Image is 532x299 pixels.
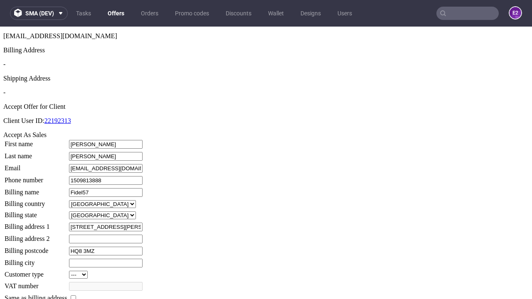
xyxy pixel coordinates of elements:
[4,173,68,182] td: Billing country
[3,62,5,69] span: -
[4,161,68,171] td: Billing name
[510,7,521,19] figcaption: e2
[3,76,529,84] div: Accept Offer for Client
[4,255,68,265] td: VAT number
[170,7,214,20] a: Promo codes
[136,7,163,20] a: Orders
[3,91,529,98] p: Client User ID:
[4,149,68,159] td: Phone number
[296,7,326,20] a: Designs
[4,232,68,241] td: Billing city
[4,220,68,229] td: Billing postcode
[3,105,529,112] div: Accept As Sales
[3,48,529,56] div: Shipping Address
[4,125,68,135] td: Last name
[10,7,68,20] button: sma (dev)
[71,7,96,20] a: Tasks
[103,7,129,20] a: Offers
[221,7,256,20] a: Discounts
[332,7,357,20] a: Users
[4,244,68,252] td: Customer type
[4,113,68,123] td: First name
[25,10,54,16] span: sma (dev)
[4,184,68,193] td: Billing state
[4,267,68,276] td: Same as billing address
[263,7,289,20] a: Wallet
[3,34,5,41] span: -
[44,91,71,98] a: 22192313
[3,20,529,27] div: Billing Address
[3,6,117,13] span: [EMAIL_ADDRESS][DOMAIN_NAME]
[4,137,68,147] td: Email
[4,196,68,205] td: Billing address 1
[4,208,68,217] td: Billing address 2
